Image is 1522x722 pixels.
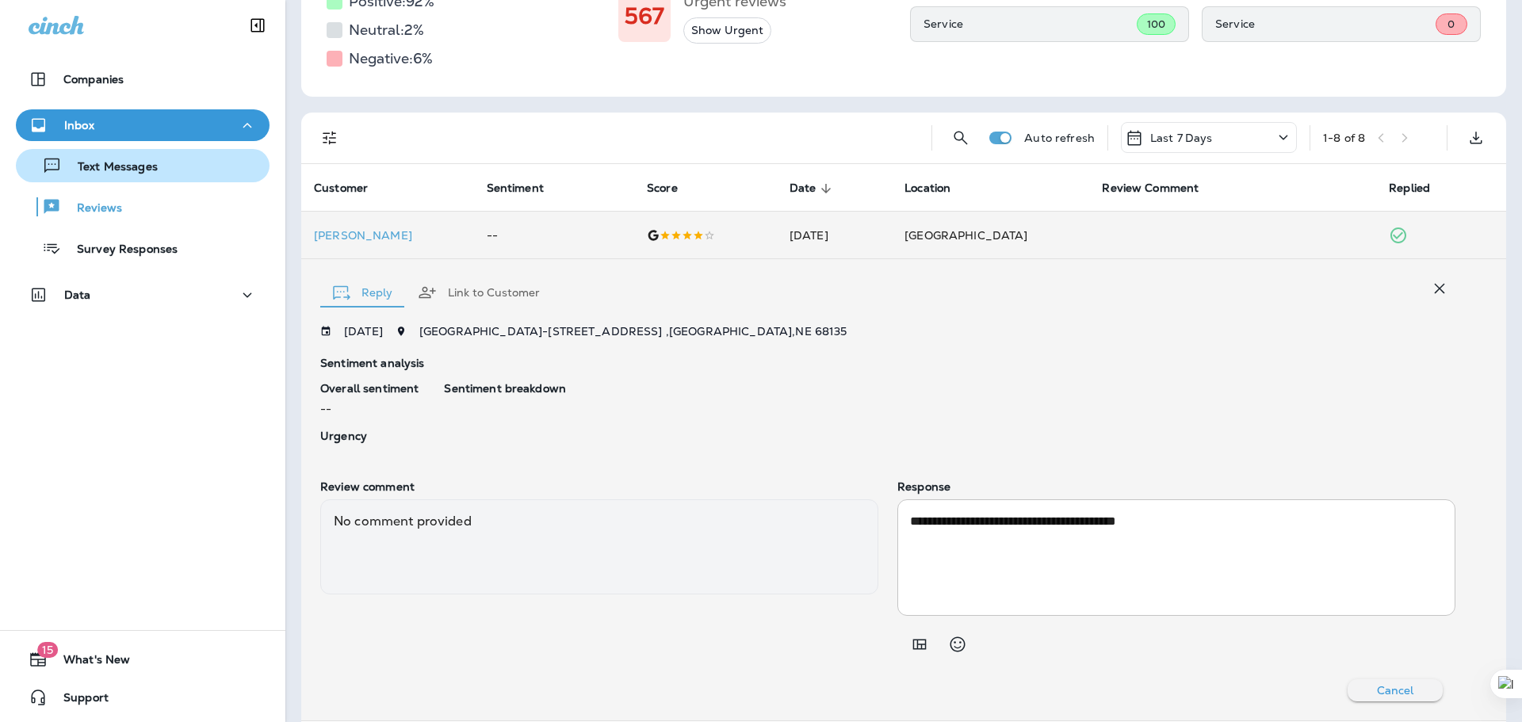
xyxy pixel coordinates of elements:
[48,653,130,672] span: What's New
[320,499,878,594] div: No comment provided
[487,181,544,195] span: Sentiment
[647,181,698,196] span: Score
[1460,122,1492,154] button: Export as CSV
[16,109,270,141] button: Inbox
[16,231,270,265] button: Survey Responses
[16,682,270,713] button: Support
[904,181,971,196] span: Location
[16,149,270,182] button: Text Messages
[320,357,1455,369] p: Sentiment analysis
[625,3,664,29] h1: 567
[1024,132,1095,144] p: Auto refresh
[419,324,847,338] span: [GEOGRAPHIC_DATA] - [STREET_ADDRESS] , [GEOGRAPHIC_DATA] , NE 68135
[1150,132,1213,144] p: Last 7 Days
[924,17,1137,30] p: Service
[945,122,977,154] button: Search Reviews
[904,628,935,660] button: Add in a premade template
[897,480,1455,493] p: Response
[344,325,383,338] p: [DATE]
[320,480,878,493] p: Review comment
[62,160,158,175] p: Text Messages
[405,264,553,321] button: Link to Customer
[1102,181,1219,196] span: Review Comment
[1147,17,1165,31] span: 100
[314,122,346,154] button: Filters
[1389,181,1451,196] span: Replied
[64,119,94,132] p: Inbox
[61,201,122,216] p: Reviews
[314,181,388,196] span: Customer
[904,228,1027,243] span: [GEOGRAPHIC_DATA]
[790,181,816,195] span: Date
[320,430,419,442] p: Urgency
[63,73,124,86] p: Companies
[349,46,433,71] h5: Negative: 6 %
[1377,684,1414,697] p: Cancel
[1348,679,1443,701] button: Cancel
[16,63,270,95] button: Companies
[235,10,280,41] button: Collapse Sidebar
[314,181,368,195] span: Customer
[683,17,771,44] button: Show Urgent
[1215,17,1436,30] p: Service
[320,382,419,417] div: --
[474,212,634,259] td: --
[1389,181,1430,195] span: Replied
[444,382,1455,395] p: Sentiment breakdown
[1447,17,1455,31] span: 0
[1323,132,1365,144] div: 1 - 8 of 8
[647,181,678,195] span: Score
[777,212,892,259] td: [DATE]
[1102,181,1199,195] span: Review Comment
[37,642,58,658] span: 15
[487,181,564,196] span: Sentiment
[16,644,270,675] button: 15What's New
[904,181,950,195] span: Location
[314,229,461,242] div: Click to view Customer Drawer
[48,691,109,710] span: Support
[790,181,837,196] span: Date
[16,190,270,223] button: Reviews
[349,17,424,43] h5: Neutral: 2 %
[314,229,461,242] p: [PERSON_NAME]
[320,382,419,395] p: Overall sentiment
[942,628,973,660] button: Select an emoji
[320,264,405,321] button: Reply
[16,279,270,311] button: Data
[64,288,91,301] p: Data
[61,243,178,258] p: Survey Responses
